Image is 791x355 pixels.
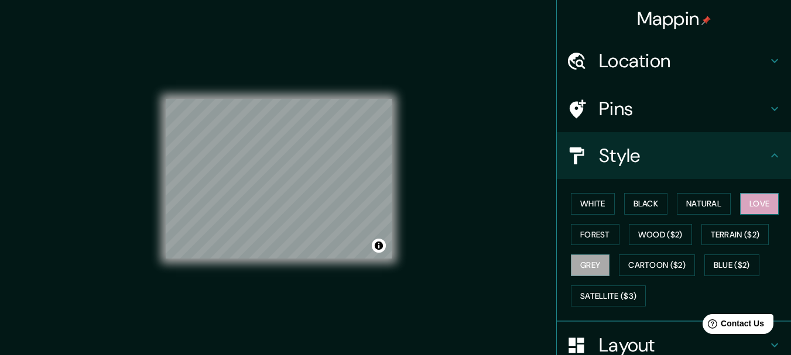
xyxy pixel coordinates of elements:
button: Satellite ($3) [571,285,646,307]
h4: Pins [599,97,768,120]
button: Natural [677,193,731,215]
button: Blue ($2) [704,254,759,276]
button: Wood ($2) [629,224,692,246]
h4: Style [599,144,768,167]
button: Love [740,193,779,215]
button: Forest [571,224,619,246]
button: Toggle attribution [372,239,386,253]
div: Style [557,132,791,179]
button: Black [624,193,668,215]
div: Location [557,37,791,84]
div: Pins [557,85,791,132]
h4: Mappin [637,7,711,30]
canvas: Map [166,99,392,259]
button: White [571,193,615,215]
button: Terrain ($2) [701,224,769,246]
button: Cartoon ($2) [619,254,695,276]
img: pin-icon.png [701,16,711,25]
button: Grey [571,254,609,276]
h4: Location [599,49,768,73]
iframe: Help widget launcher [687,309,778,342]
